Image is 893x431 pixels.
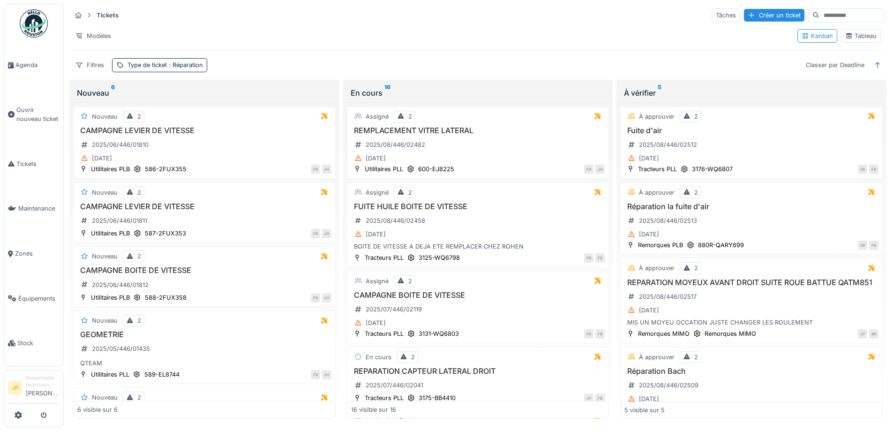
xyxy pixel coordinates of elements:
[705,329,756,338] div: Remorques MIMO
[639,353,675,362] div: À approuver
[692,165,733,174] div: 3176-WQ6807
[77,359,331,368] div: QTEAM
[595,329,605,339] div: FB
[4,231,63,276] a: Zones
[658,87,661,98] sup: 5
[128,60,203,69] div: Type de ticket
[322,370,331,379] div: JH
[311,229,320,238] div: FB
[92,393,118,402] div: Nouveau
[365,165,403,174] div: Utilitaires PLL
[366,277,389,286] div: Assigné
[366,216,425,225] div: 2025/08/446/02458
[351,291,605,300] h3: CAMPAGNE BOITE DE VITESSE
[77,405,118,414] div: 6 visible sur 6
[18,204,60,213] span: Maintenance
[858,241,867,250] div: SB
[639,140,697,149] div: 2025/08/446/02512
[365,329,404,338] div: Tracteurs PLL
[4,321,63,366] a: Stock
[144,370,180,379] div: 589-EL8744
[624,202,878,211] h3: Réparation la fuite d'air
[639,188,675,197] div: À approuver
[145,165,187,174] div: 586-2FUX355
[17,339,60,348] span: Stock
[77,330,331,339] h3: GEOMETRIE
[624,278,878,287] h3: REPARATION MOYEUX AVANT DROIT SUITE ROUE BATTUE QATM851
[802,31,833,40] div: Kanban
[18,294,60,303] span: Équipements
[167,61,203,68] span: : Réparation
[624,318,878,327] div: MIS UN MOYEU OCCATION JUSTE CHANGER LES ROULEMENT
[351,405,396,414] div: 16 visible sur 16
[694,112,698,121] div: 2
[595,253,605,263] div: FB
[91,293,130,302] div: Utilitaires PLB
[137,112,141,121] div: 2
[411,353,415,362] div: 2
[311,293,320,302] div: FB
[4,88,63,142] a: Ouvrir nouveau ticket
[137,252,141,261] div: 2
[311,370,320,379] div: FB
[91,165,130,174] div: Utilitaires PLB
[694,188,698,197] div: 2
[858,165,867,174] div: SB
[624,126,878,135] h3: Fuite d'air
[77,87,332,98] div: Nouveau
[639,381,698,390] div: 2025/08/446/02509
[639,292,697,301] div: 2025/08/446/02517
[419,253,460,262] div: 3125-WQ6798
[624,367,878,376] h3: Réparation Bach
[77,126,331,135] h3: CAMPAGNE LEVIER DE VITESSE
[92,188,118,197] div: Nouveau
[869,241,878,250] div: FB
[4,186,63,231] a: Maintenance
[639,394,659,403] div: [DATE]
[595,393,605,403] div: FB
[366,140,425,149] div: 2025/08/446/02482
[869,329,878,339] div: BB
[624,405,665,414] div: 5 visible sur 5
[744,9,804,22] div: Créer un ticket
[366,305,422,314] div: 2025/07/446/02119
[91,370,129,379] div: Utilitaires PLL
[8,374,60,404] a: JP Responsable technicien[PERSON_NAME]
[638,241,683,250] div: Remorques PLB
[322,165,331,174] div: JH
[4,43,63,88] a: Agenda
[351,202,605,211] h3: FUITE HUILE BOITE DE VITESSE
[92,154,112,163] div: [DATE]
[366,318,386,327] div: [DATE]
[93,11,122,20] strong: Tickets
[137,316,141,325] div: 2
[351,367,605,376] h3: REPARATION CAPTEUR LATERAL DROIT
[712,8,740,22] div: Tâches
[77,202,331,211] h3: CAMPAGNE LEVIER DE VITESSE
[15,60,60,69] span: Agenda
[365,393,404,402] div: Tracteurs PLL
[145,229,186,238] div: 587-2FUX353
[366,381,423,390] div: 2025/07/446/02041
[77,266,331,275] h3: CAMPAGNE BOITE DE VITESSE
[408,188,412,197] div: 2
[366,353,391,362] div: En cours
[639,264,675,272] div: À approuver
[869,165,878,174] div: FB
[639,216,697,225] div: 2025/08/446/02513
[858,329,867,339] div: JP
[694,264,698,272] div: 2
[26,374,60,389] div: Responsable technicien
[92,252,118,261] div: Nouveau
[111,87,115,98] sup: 6
[639,154,659,163] div: [DATE]
[145,293,187,302] div: 588-2FUX358
[639,230,659,239] div: [DATE]
[408,277,412,286] div: 2
[91,229,130,238] div: Utilitaires PLB
[802,58,869,72] div: Classer par Deadline
[384,87,390,98] sup: 16
[366,154,386,163] div: [DATE]
[584,253,593,263] div: FB
[408,112,412,121] div: 2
